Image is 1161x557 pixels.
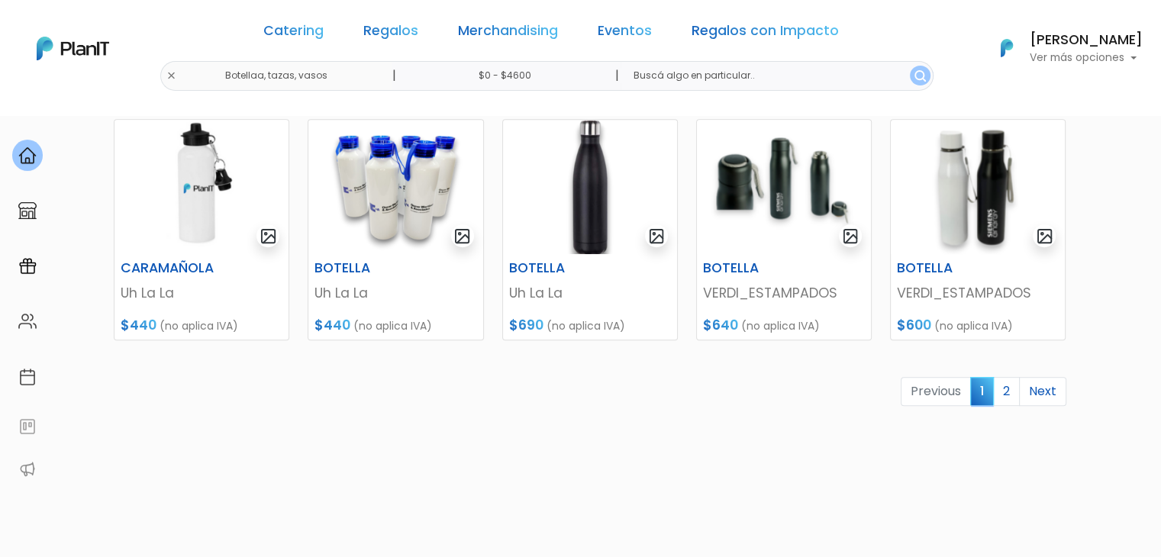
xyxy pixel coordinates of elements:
[111,260,232,276] h6: CARAMAÑOLA
[260,227,277,245] img: gallery-light
[981,28,1143,68] button: PlanIt Logo [PERSON_NAME] Ver más opciones
[458,24,558,43] a: Merchandising
[703,316,738,334] span: $640
[18,460,37,478] img: partners-52edf745621dab592f3b2c58e3bca9d71375a7ef29c3b500c9f145b62cc070d4.svg
[890,119,1066,340] a: gallery-light BOTELLA VERDI_ESTAMPADOS $600 (no aplica IVA)
[509,316,543,334] span: $690
[18,201,37,220] img: marketplace-4ceaa7011d94191e9ded77b95e3339b90024bf715f7c57f8cf31f2d8c509eaba.svg
[18,417,37,436] img: feedback-78b5a0c8f98aac82b08bfc38622c3050aee476f2c9584af64705fc4e61158814.svg
[993,377,1020,406] a: 2
[692,24,839,43] a: Regalos con Impacto
[694,260,814,276] h6: BOTELLA
[79,14,220,44] div: ¿Necesitás ayuda?
[502,119,678,340] a: gallery-light BOTELLA Uh La La $690 (no aplica IVA)
[453,227,471,245] img: gallery-light
[500,260,621,276] h6: BOTELLA
[263,24,324,43] a: Catering
[1019,377,1066,406] a: Next
[305,260,426,276] h6: BOTELLA
[547,318,625,333] span: (no aplica IVA)
[842,227,859,245] img: gallery-light
[160,318,238,333] span: (no aplica IVA)
[970,377,994,405] span: 1
[897,316,931,334] span: $600
[392,66,395,85] p: |
[114,119,289,340] a: gallery-light CARAMAÑOLA Uh La La $440 (no aplica IVA)
[37,37,109,60] img: PlanIt Logo
[741,318,820,333] span: (no aplica IVA)
[121,316,156,334] span: $440
[703,283,865,303] p: VERDI_ESTAMPADOS
[121,283,282,303] p: Uh La La
[1030,53,1143,63] p: Ver más opciones
[891,120,1065,254] img: thumb_Captura_de_pantalla_2025-05-29_121738.png
[18,257,37,275] img: campaigns-02234683943229c281be62815700db0a1741e53638e28bf9629b52c665b00959.svg
[18,312,37,330] img: people-662611757002400ad9ed0e3c099ab2801c6687ba6c219adb57efc949bc21e19d.svg
[503,120,677,254] img: thumb_2000___2000-Photoroom_-_2025-03-21T101127.436.png
[314,283,476,303] p: Uh La La
[353,318,432,333] span: (no aplica IVA)
[18,146,37,165] img: home-e721727adea9d79c4d83392d1f703f7f8bce08238fde08b1acbfd93340b81755.svg
[114,120,289,254] img: thumb_Captura_de_pantalla_2025-03-13_173533.png
[166,71,176,81] img: close-6986928ebcb1d6c9903e3b54e860dbc4d054630f23adef3a32610726dff6a82b.svg
[363,24,418,43] a: Regalos
[614,66,618,85] p: |
[914,70,926,82] img: search_button-432b6d5273f82d61273b3651a40e1bd1b912527efae98b1b7a1b2c0702e16a8d.svg
[697,120,871,254] img: thumb_Captura_de_pantalla_2025-05-29_121301.png
[696,119,872,340] a: gallery-light BOTELLA VERDI_ESTAMPADOS $640 (no aplica IVA)
[934,318,1013,333] span: (no aplica IVA)
[509,283,671,303] p: Uh La La
[621,61,933,91] input: Buscá algo en particular..
[314,316,350,334] span: $440
[308,119,483,340] a: gallery-light BOTELLA Uh La La $440 (no aplica IVA)
[1036,227,1053,245] img: gallery-light
[648,227,666,245] img: gallery-light
[1030,34,1143,47] h6: [PERSON_NAME]
[598,24,652,43] a: Eventos
[308,120,482,254] img: thumb_2000___2000-Photoroom__13_.png
[18,368,37,386] img: calendar-87d922413cdce8b2cf7b7f5f62616a5cf9e4887200fb71536465627b3292af00.svg
[990,31,1024,65] img: PlanIt Logo
[897,283,1059,303] p: VERDI_ESTAMPADOS
[888,260,1008,276] h6: BOTELLA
